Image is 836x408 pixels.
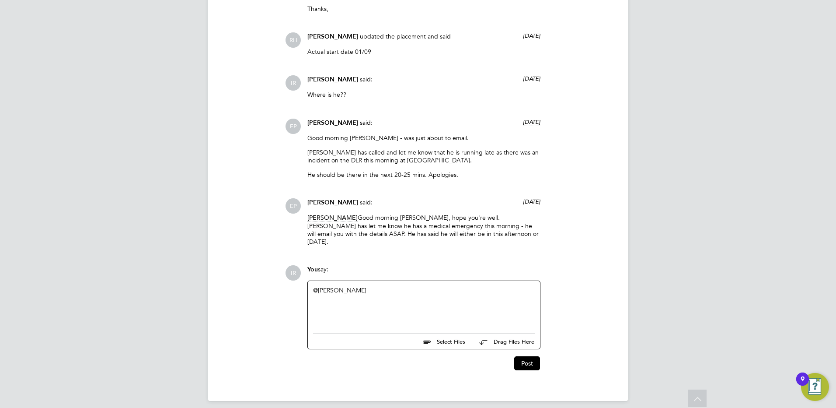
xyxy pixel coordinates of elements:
[307,48,540,56] p: Actual start date 01/09
[307,91,540,98] p: Where is he??
[307,119,358,127] span: [PERSON_NAME]
[472,333,535,351] button: Drag Files Here
[801,379,805,390] div: 9
[307,199,358,206] span: [PERSON_NAME]
[307,5,540,13] p: Thanks,
[307,265,540,281] div: say:
[307,171,540,179] p: He should be there in the next 20-25 mins. Apologies.
[360,198,373,206] span: said:
[307,148,540,164] p: [PERSON_NAME] has called and let me know that he is running late as there was an incident on the ...
[523,198,540,205] span: [DATE]
[307,214,540,246] p: Good morning [PERSON_NAME], hope you're well. [PERSON_NAME] has let me know he has a medical emer...
[307,33,358,40] span: [PERSON_NAME]
[307,76,358,83] span: [PERSON_NAME]
[523,118,540,126] span: [DATE]
[286,119,301,134] span: EP
[286,198,301,214] span: EP
[801,373,829,401] button: Open Resource Center, 9 new notifications
[307,214,358,222] span: [PERSON_NAME]
[286,75,301,91] span: IR
[286,32,301,48] span: RH
[313,286,366,294] a: @[PERSON_NAME]
[514,356,540,370] button: Post
[307,134,540,142] p: Good morning [PERSON_NAME] - was just about to email.
[360,75,373,83] span: said:
[360,119,373,127] span: said:
[313,286,535,324] div: ​
[307,266,318,273] span: You
[360,32,451,40] span: updated the placement and said
[523,75,540,82] span: [DATE]
[286,265,301,281] span: IR
[523,32,540,39] span: [DATE]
